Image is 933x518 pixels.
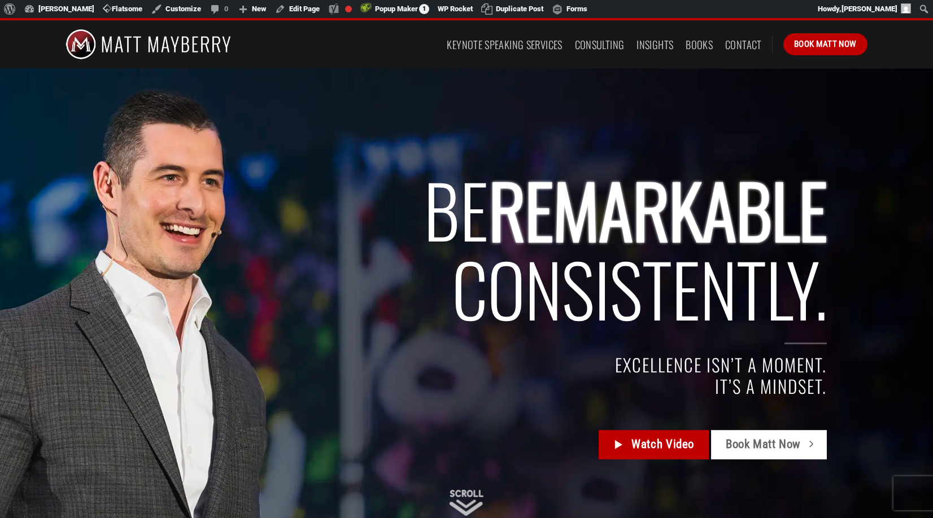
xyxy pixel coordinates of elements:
a: Watch Video [599,431,709,460]
span: Consistently. [452,235,827,341]
a: Contact [725,34,762,55]
a: Insights [636,34,673,55]
span: [PERSON_NAME] [842,5,897,13]
a: Keynote Speaking Services [447,34,562,55]
div: Focus keyphrase not set [345,6,352,12]
a: Book Matt Now [711,431,826,460]
a: Books [686,34,713,55]
a: Book Matt Now [783,33,867,55]
h4: IT’S A MINDSET. [155,376,827,397]
h4: EXCELLENCE ISN’T A MOMENT. [155,355,827,376]
span: Book Matt Now [726,436,801,454]
span: 1 [419,4,429,14]
img: Matt Mayberry [66,20,231,68]
a: Consulting [575,34,625,55]
span: REMARKABLE [489,156,827,262]
h2: BE [155,170,827,328]
span: Watch Video [631,436,694,454]
img: Scroll Down [450,490,483,516]
span: Book Matt Now [794,37,857,51]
